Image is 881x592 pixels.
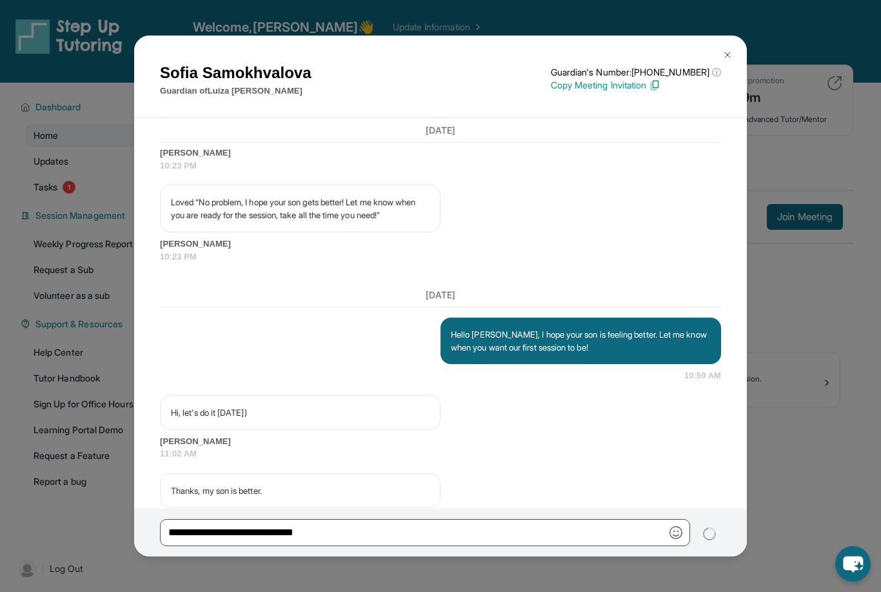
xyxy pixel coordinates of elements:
[451,328,711,354] p: Hello [PERSON_NAME], I hope your son is feeling better. Let me know when you want our first sessi...
[160,61,312,85] h1: Sofia Samokhvalova
[160,159,721,172] span: 10:23 PM
[649,79,660,91] img: Copy Icon
[551,66,721,79] p: Guardian's Number: [PHONE_NUMBER]
[160,250,721,263] span: 10:23 PM
[160,447,721,460] span: 11:02 AM
[160,85,312,97] p: Guardian of Luiza [PERSON_NAME]
[160,289,721,301] h3: [DATE]
[160,147,721,159] span: [PERSON_NAME]
[669,526,682,539] img: Emoji
[551,79,721,92] p: Copy Meeting Invitation
[722,50,733,60] img: Close Icon
[171,406,430,419] p: Hi, let's do it [DATE])
[171,484,430,497] p: Thanks, my son is better.
[160,238,721,250] span: [PERSON_NAME]
[684,369,721,382] span: 10:59 AM
[160,435,721,448] span: [PERSON_NAME]
[160,123,721,136] h3: [DATE]
[171,196,430,221] p: Loved “No problem, I hope your son gets better! Let me know when you are ready for the session, t...
[835,546,871,582] button: chat-button
[712,66,721,79] span: ⓘ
